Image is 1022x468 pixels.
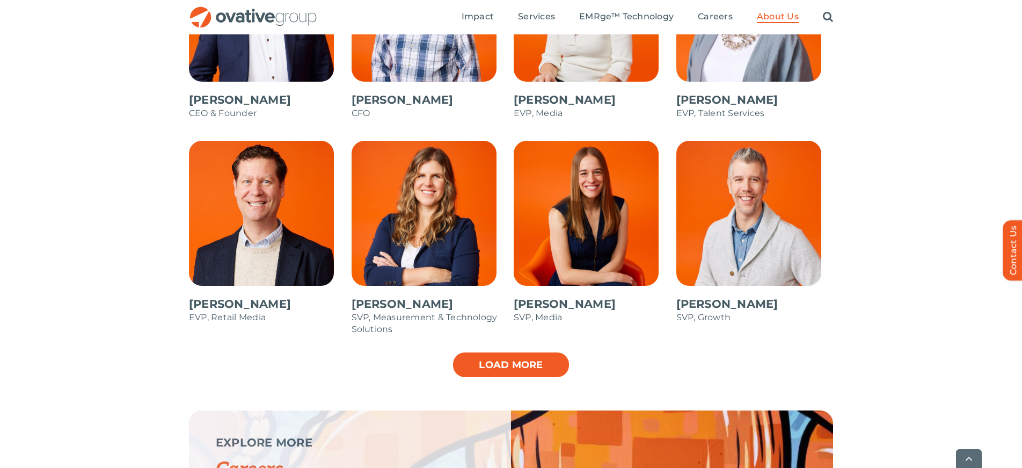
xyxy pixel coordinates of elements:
[579,11,674,22] span: EMRge™ Technology
[216,437,484,448] p: EXPLORE MORE
[518,11,555,23] a: Services
[757,11,799,22] span: About Us
[189,5,318,16] a: OG_Full_horizontal_RGB
[698,11,733,22] span: Careers
[757,11,799,23] a: About Us
[698,11,733,23] a: Careers
[579,11,674,23] a: EMRge™ Technology
[462,11,494,22] span: Impact
[462,11,494,23] a: Impact
[823,11,833,23] a: Search
[518,11,555,22] span: Services
[452,351,570,378] a: Load more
